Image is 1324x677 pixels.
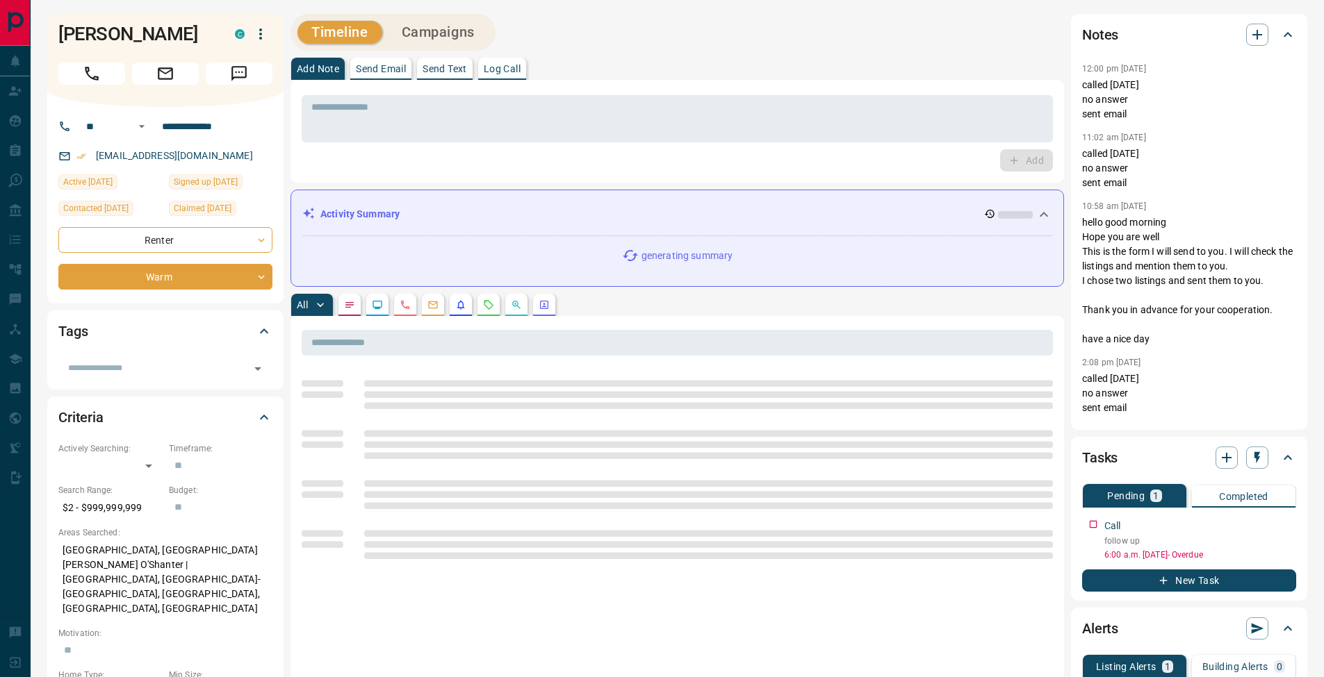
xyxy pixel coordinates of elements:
[484,64,521,74] p: Log Call
[372,299,383,310] svg: Lead Browsing Activity
[58,627,272,640] p: Motivation:
[539,299,550,310] svg: Agent Actions
[297,21,382,44] button: Timeline
[1082,215,1296,346] p: hello good morning Hope you are well This is the form I will send to you. I will check the listin...
[96,150,253,161] a: [EMAIL_ADDRESS][DOMAIN_NAME]
[1096,662,1157,671] p: Listing Alerts
[235,29,245,39] div: condos.ca
[169,442,272,455] p: Timeframe:
[58,401,272,434] div: Criteria
[423,64,467,74] p: Send Text
[511,299,522,310] svg: Opportunities
[58,315,272,348] div: Tags
[641,249,733,263] p: generating summary
[1104,519,1121,533] p: Call
[169,174,272,194] div: Sat Jul 23 2022
[133,118,150,135] button: Open
[58,526,272,539] p: Areas Searched:
[58,62,125,85] span: Call
[427,299,439,310] svg: Emails
[58,442,162,455] p: Actively Searching:
[1082,64,1146,74] p: 12:00 pm [DATE]
[1082,441,1296,474] div: Tasks
[400,299,411,310] svg: Calls
[1082,612,1296,645] div: Alerts
[297,64,339,74] p: Add Note
[169,484,272,496] p: Budget:
[248,359,268,378] button: Open
[1082,358,1141,367] p: 2:08 pm [DATE]
[1082,371,1296,415] p: called [DATE] no answer sent email
[1082,201,1146,211] p: 10:58 am [DATE]
[297,300,308,310] p: All
[302,201,1052,227] div: Activity Summary
[1153,491,1159,501] p: 1
[63,201,129,215] span: Contacted [DATE]
[356,64,406,74] p: Send Email
[1082,133,1146,142] p: 11:02 am [DATE]
[320,207,400,222] p: Activity Summary
[1082,18,1296,51] div: Notes
[388,21,489,44] button: Campaigns
[1104,549,1296,561] p: 6:00 a.m. [DATE] - Overdue
[58,227,272,253] div: Renter
[58,539,272,620] p: [GEOGRAPHIC_DATA], [GEOGRAPHIC_DATA][PERSON_NAME] O'Shanter | [GEOGRAPHIC_DATA], [GEOGRAPHIC_DATA...
[1104,535,1296,547] p: follow up
[132,62,199,85] span: Email
[58,174,162,194] div: Sun Oct 12 2025
[58,23,214,45] h1: [PERSON_NAME]
[455,299,466,310] svg: Listing Alerts
[58,496,162,519] p: $2 - $999,999,999
[1082,446,1118,469] h2: Tasks
[58,320,88,342] h2: Tags
[483,299,494,310] svg: Requests
[1082,147,1296,190] p: called [DATE] no answer sent email
[344,299,355,310] svg: Notes
[63,175,113,189] span: Active [DATE]
[58,264,272,290] div: Warm
[1107,491,1145,501] p: Pending
[1277,662,1282,671] p: 0
[76,151,86,161] svg: Email Verified
[58,484,162,496] p: Search Range:
[1219,492,1268,501] p: Completed
[174,201,231,215] span: Claimed [DATE]
[58,406,104,428] h2: Criteria
[1082,617,1118,640] h2: Alerts
[1165,662,1170,671] p: 1
[1082,569,1296,592] button: New Task
[169,201,272,220] div: Wed Nov 23 2022
[58,201,162,220] div: Tue Oct 07 2025
[1082,78,1296,122] p: called [DATE] no answer sent email
[1082,24,1118,46] h2: Notes
[1202,662,1268,671] p: Building Alerts
[206,62,272,85] span: Message
[174,175,238,189] span: Signed up [DATE]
